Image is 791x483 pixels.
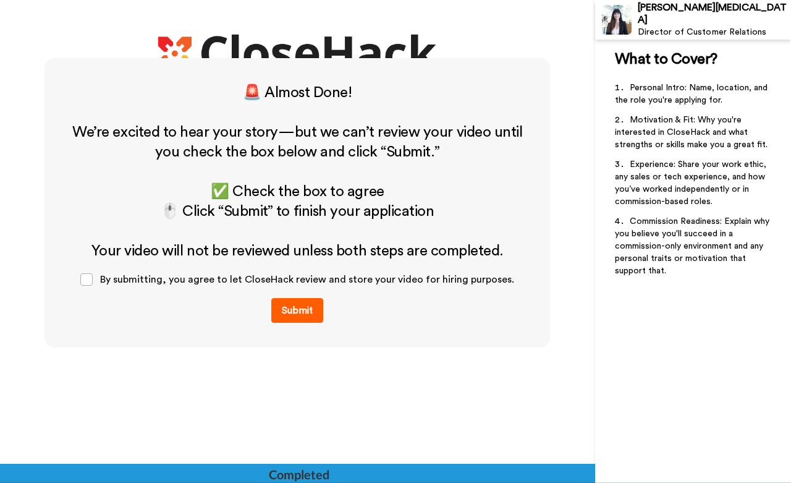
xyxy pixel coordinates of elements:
span: Experience: Share your work ethic, any sales or tech experience, and how you’ve worked independen... [615,160,769,206]
span: Commission Readiness: Explain why you believe you'll succeed in a commission-only environment and... [615,217,772,275]
span: Your video will not be reviewed unless both steps are completed. [91,244,504,259]
span: 🖱️ Click “Submit” to finish your application [161,204,434,219]
span: By submitting, you agree to let CloseHack review and store your video for hiring purposes. [100,275,514,284]
div: [PERSON_NAME][MEDICAL_DATA] [638,2,790,25]
span: Personal Intro: Name, location, and the role you're applying for. [615,83,770,105]
span: We’re excited to hear your story—but we can’t review your video until you check the box below and... [72,125,525,160]
span: ✅ Check the box to agree [211,184,384,199]
span: 🚨 Almost Done! [243,85,352,100]
img: Profile Image [602,5,632,35]
div: Director of Customer Relations [638,27,790,38]
span: Motivation & Fit: Why you're interested in CloseHack and what strengths or skills make you a grea... [615,116,768,149]
button: Submit [271,298,323,323]
div: Completed [269,466,328,483]
span: What to Cover? [615,52,717,67]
